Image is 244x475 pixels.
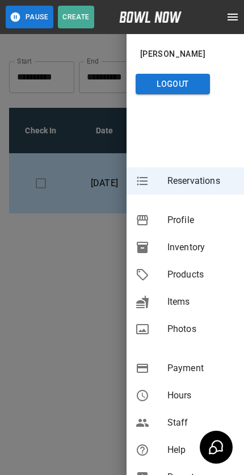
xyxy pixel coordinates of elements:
div: Help [127,436,244,464]
div: Payment [127,355,244,382]
span: Photos [167,322,235,336]
span: Inventory [167,241,235,254]
span: Reservations [167,174,235,188]
span: Profile [167,213,235,227]
button: Create [58,6,94,28]
div: Photos [127,316,244,343]
span: Products [167,268,235,281]
img: logo [119,11,182,23]
div: Reservations [127,167,244,195]
span: Hours [167,389,235,402]
button: Logout [136,74,210,95]
div: Items [127,288,244,316]
span: Items [167,295,235,309]
button: open drawer [221,6,244,28]
div: Profile [127,207,244,234]
div: Hours [127,382,244,409]
button: [PERSON_NAME] [136,44,210,65]
span: Staff [167,416,235,430]
div: Products [127,261,244,288]
span: Help [167,443,235,457]
div: Staff [127,409,244,436]
button: Pause [6,6,53,28]
div: Inventory [127,234,244,261]
span: Payment [167,361,235,375]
